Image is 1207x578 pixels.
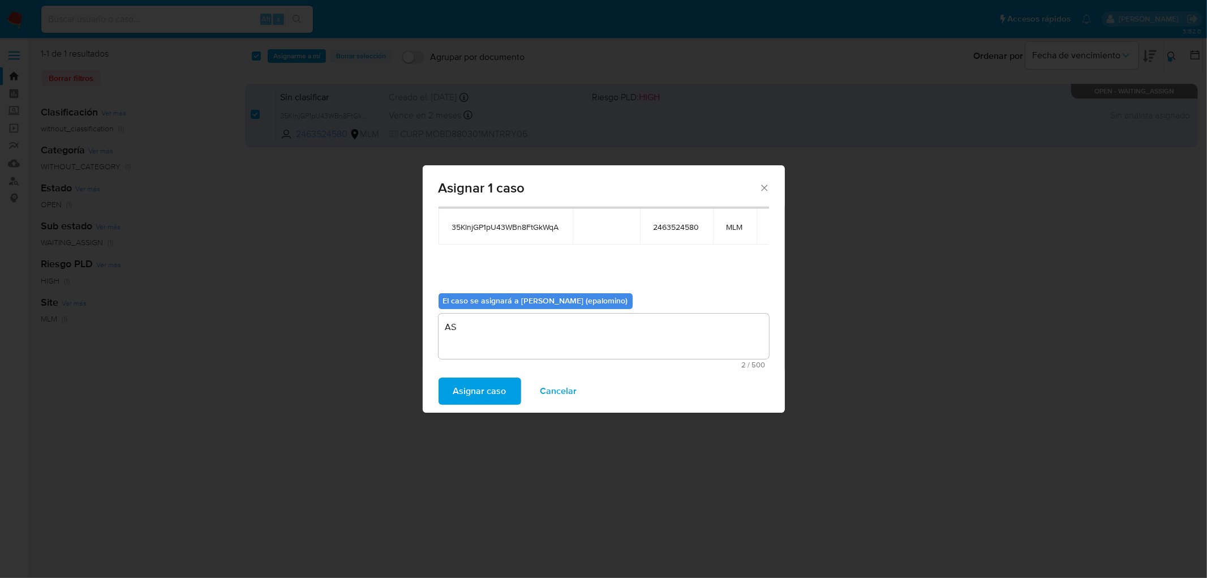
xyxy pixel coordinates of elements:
button: Cerrar ventana [759,182,769,192]
span: 2463524580 [654,222,699,232]
textarea: AS [439,314,769,359]
span: Asignar 1 caso [439,181,759,195]
span: 35KlnjGP1pU43WBn8FtGkWqA [452,222,559,232]
span: Máximo 500 caracteres [442,361,766,369]
button: Asignar caso [439,378,521,405]
b: El caso se asignará a [PERSON_NAME] (epalomino) [443,295,628,306]
button: Cancelar [526,378,592,405]
span: MLM [727,222,743,232]
span: Cancelar [540,379,577,404]
div: assign-modal [423,165,785,413]
span: Asignar caso [453,379,506,404]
